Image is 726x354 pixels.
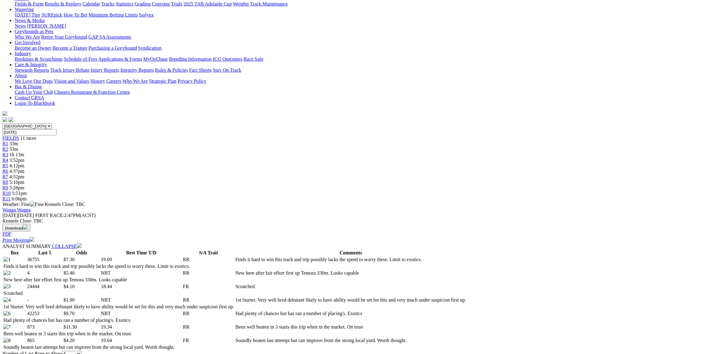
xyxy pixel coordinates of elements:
[15,1,43,6] a: Fields & Form
[88,12,138,17] a: Minimum Betting Limits
[139,12,154,17] a: Isolynx
[135,1,151,6] a: Grading
[91,67,119,73] a: Injury Reports
[235,337,467,344] td: Soundly beaten last attempt but can improve from the strong local yard. Worth thought.
[182,337,234,344] td: FR
[106,78,121,84] a: Careers
[100,284,182,290] td: 18.44
[149,78,176,84] a: Strategic Plan
[3,290,235,296] td: Scratched
[9,163,24,168] span: 4:12pm
[2,243,724,249] div: ANALYST SUMMARY
[52,45,87,51] a: Become a Trainer
[235,324,467,330] td: Been well beaten in 3 starts this trip when in the market. On trust
[2,191,11,196] a: R10
[64,297,75,303] span: $1.90
[235,250,467,256] th: Comments
[2,111,7,116] img: logo-grsa-white.png
[235,284,467,290] td: Scratched
[15,18,45,23] a: News & Media
[100,324,182,330] td: 19.34
[54,89,130,95] a: Chasers Restaurant & Function Centre
[143,56,168,62] a: MyOzChase
[30,202,43,207] img: Fine
[235,297,467,303] td: 1st Starter. Very well bred debutant likely to have ability would be set for this and very much u...
[2,196,10,201] a: R11
[15,67,49,73] a: Stewards Reports
[45,1,81,6] a: Results & Replays
[45,202,85,207] span: Kennels Close: TBC
[15,45,724,51] div: Get Involved
[23,225,28,230] img: download.svg
[2,152,8,157] a: R3
[88,45,137,51] a: Purchasing a Greyhound
[27,284,63,290] td: 24444
[35,213,64,218] span: FIRST RACE:
[9,158,24,163] span: 3:52pm
[2,224,30,231] button: Download
[15,62,47,67] a: Care & Integrity
[64,338,75,343] span: $4.20
[9,174,24,179] span: 4:52pm
[2,163,8,168] a: R5
[3,284,11,289] img: 3
[3,344,235,350] td: Soundly beaten last attempt but can improve from the strong local yard. Worth thought.
[100,257,182,263] td: 19.09
[27,270,63,276] td: 4
[20,135,36,141] span: 11 races
[182,324,234,330] td: RR
[15,95,44,100] a: Contact GRSA
[77,243,82,248] img: chevron-down-white.svg
[41,12,62,17] a: SUREpick
[235,310,467,317] td: Had plenty of chances but has ran a number of placing's. Exotics
[100,270,182,276] td: NBT
[250,1,288,6] a: Track Maintenance
[2,218,724,224] div: Kennels Close: TBC
[12,196,27,201] span: 6:06pm
[41,34,87,40] a: Retire Your Greyhound
[3,270,11,276] img: 2
[2,238,34,243] a: Print Meeting
[64,284,75,289] span: $4.10
[27,257,63,263] td: 36755
[2,231,724,237] div: Download
[27,324,63,330] td: 873
[15,23,26,29] a: News
[15,7,34,12] a: Wagering
[3,338,11,343] img: 8
[12,191,27,196] span: 5:51pm
[2,169,8,174] a: R6
[2,174,8,179] a: R7
[64,12,88,17] a: How To Bet
[235,257,467,263] td: Finds it hard to win this track and trip possibly lacks the speed to worry these. Limit to exotics.
[100,297,182,303] td: NBT
[15,34,40,40] a: Who We Are
[64,311,75,316] span: $9.70
[3,317,235,323] td: Had plenty of chances but has ran a number of placing's. Exotics
[63,250,100,256] th: Odds
[2,180,8,185] span: R8
[2,213,18,218] span: [DATE]
[2,141,8,146] a: R1
[2,135,19,141] a: FIELDS
[9,141,18,146] span: 33m
[152,1,170,6] a: Coursing
[120,67,154,73] a: Integrity Reports
[88,34,131,40] a: GAP SA Assessments
[2,129,57,135] input: Select date
[116,1,134,6] a: Statistics
[15,51,31,56] a: Industry
[3,331,235,337] td: Been well beaten in 3 starts this trip when in the market. On trust
[2,117,7,122] img: facebook.svg
[64,324,77,329] span: $11.30
[2,213,34,218] span: [DATE]
[3,324,11,330] img: 7
[3,311,11,316] img: 6
[235,270,467,276] td: New here after fair effort first up Temora 330m. Looks capable
[2,147,8,152] a: R2
[15,78,53,84] a: We Love Our Dogs
[9,117,13,122] img: twitter.svg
